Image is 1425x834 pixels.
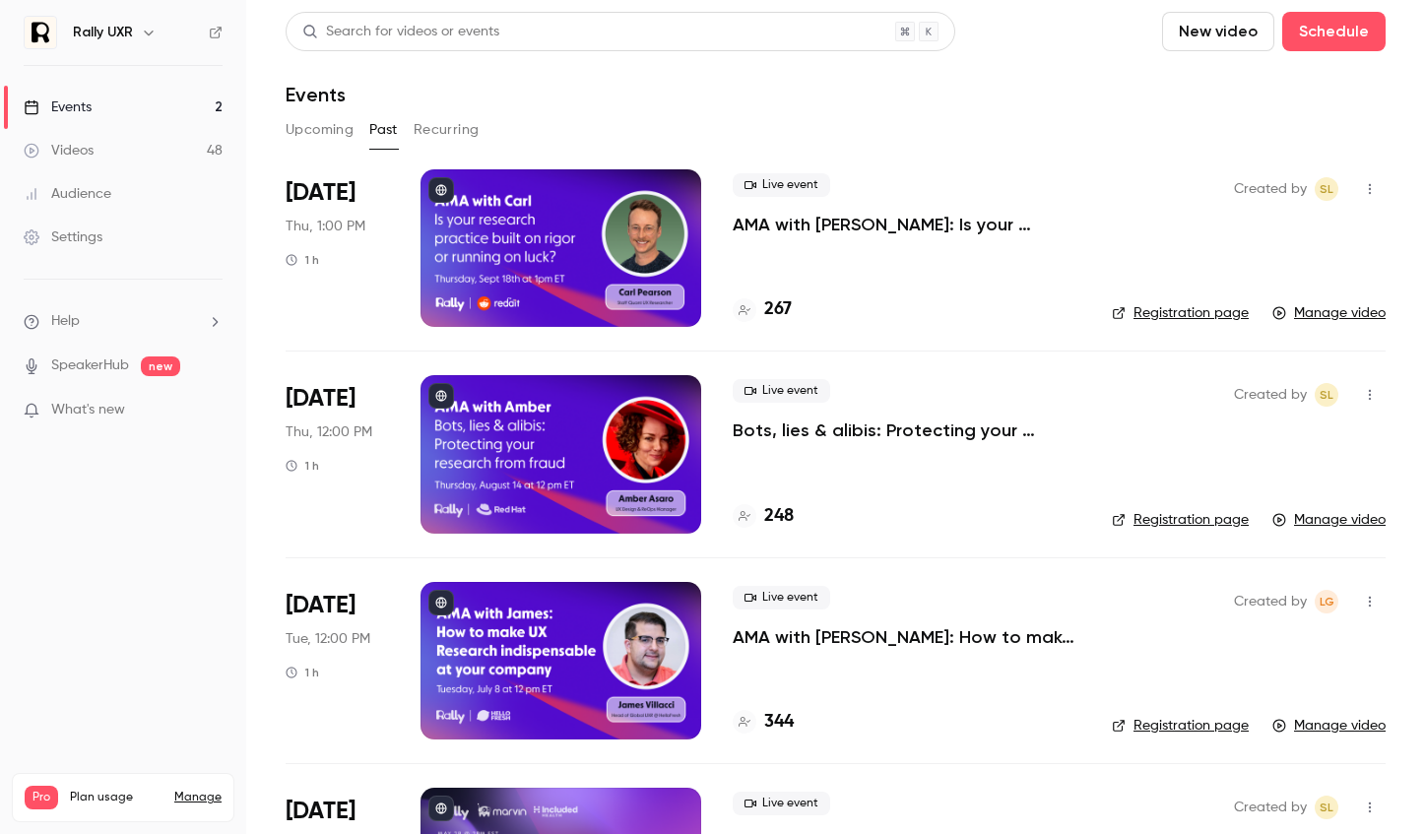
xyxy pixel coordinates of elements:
[733,418,1080,442] a: Bots, lies & alibis: Protecting your research from fraud
[733,173,830,197] span: Live event
[1272,303,1386,323] a: Manage video
[764,709,794,736] h4: 344
[1315,177,1338,201] span: Sydney Lawson
[733,296,792,323] a: 267
[1282,12,1386,51] button: Schedule
[414,114,480,146] button: Recurring
[1234,383,1307,407] span: Created by
[1320,177,1333,201] span: SL
[25,17,56,48] img: Rally UXR
[1234,796,1307,819] span: Created by
[1162,12,1274,51] button: New video
[24,141,94,160] div: Videos
[51,355,129,376] a: SpeakerHub
[286,458,319,474] div: 1 h
[286,629,370,649] span: Tue, 12:00 PM
[1234,590,1307,613] span: Created by
[25,786,58,809] span: Pro
[1112,510,1249,530] a: Registration page
[1272,510,1386,530] a: Manage video
[286,375,389,533] div: Aug 14 Thu, 12:00 PM (America/Toronto)
[24,97,92,117] div: Events
[369,114,398,146] button: Past
[286,383,356,415] span: [DATE]
[51,311,80,332] span: Help
[286,590,356,621] span: [DATE]
[174,790,222,805] a: Manage
[24,184,111,204] div: Audience
[733,379,830,403] span: Live event
[286,83,346,106] h1: Events
[1320,590,1334,613] span: LG
[1272,716,1386,736] a: Manage video
[733,503,794,530] a: 248
[73,23,133,42] h6: Rally UXR
[286,252,319,268] div: 1 h
[733,586,830,609] span: Live event
[1234,177,1307,201] span: Created by
[199,402,223,419] iframe: Noticeable Trigger
[286,422,372,442] span: Thu, 12:00 PM
[1315,590,1338,613] span: Lauren Gibson
[302,22,499,42] div: Search for videos or events
[286,796,356,827] span: [DATE]
[1320,383,1333,407] span: SL
[733,709,794,736] a: 344
[733,792,830,815] span: Live event
[733,213,1080,236] a: AMA with [PERSON_NAME]: Is your research practice built on rigor or running on luck?
[1112,303,1249,323] a: Registration page
[733,625,1080,649] a: AMA with [PERSON_NAME]: How to make research (and your research team) indispensable at your company
[1112,716,1249,736] a: Registration page
[286,114,354,146] button: Upcoming
[70,790,162,805] span: Plan usage
[51,400,125,420] span: What's new
[286,217,365,236] span: Thu, 1:00 PM
[24,311,223,332] li: help-dropdown-opener
[141,356,180,376] span: new
[764,503,794,530] h4: 248
[1315,796,1338,819] span: Sydney Lawson
[286,169,389,327] div: Sep 18 Thu, 1:00 PM (America/Toronto)
[1320,796,1333,819] span: SL
[286,177,356,209] span: [DATE]
[764,296,792,323] h4: 267
[286,665,319,680] div: 1 h
[1315,383,1338,407] span: Sydney Lawson
[286,582,389,739] div: Jul 8 Tue, 12:00 PM (America/New York)
[24,227,102,247] div: Settings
